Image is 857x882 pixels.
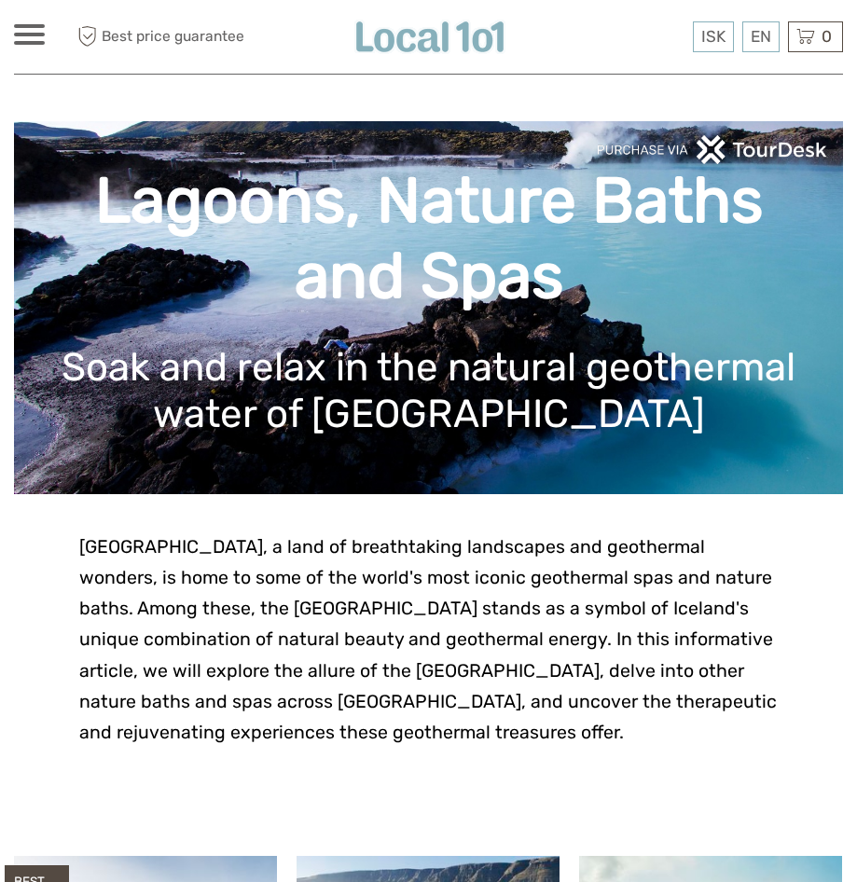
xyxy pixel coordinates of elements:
[701,27,726,46] span: ISK
[596,135,829,164] img: PurchaseViaTourDeskwhite.png
[79,536,777,743] span: [GEOGRAPHIC_DATA], a land of breathtaking landscapes and geothermal wonders, is home to some of t...
[742,21,780,52] div: EN
[42,344,815,438] h1: Soak and relax in the natural geothermal water of [GEOGRAPHIC_DATA]
[42,163,815,314] h1: Lagoons, Nature Baths and Spas
[349,14,511,60] img: Local 101
[819,27,835,46] span: 0
[73,21,244,52] span: Best price guarantee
